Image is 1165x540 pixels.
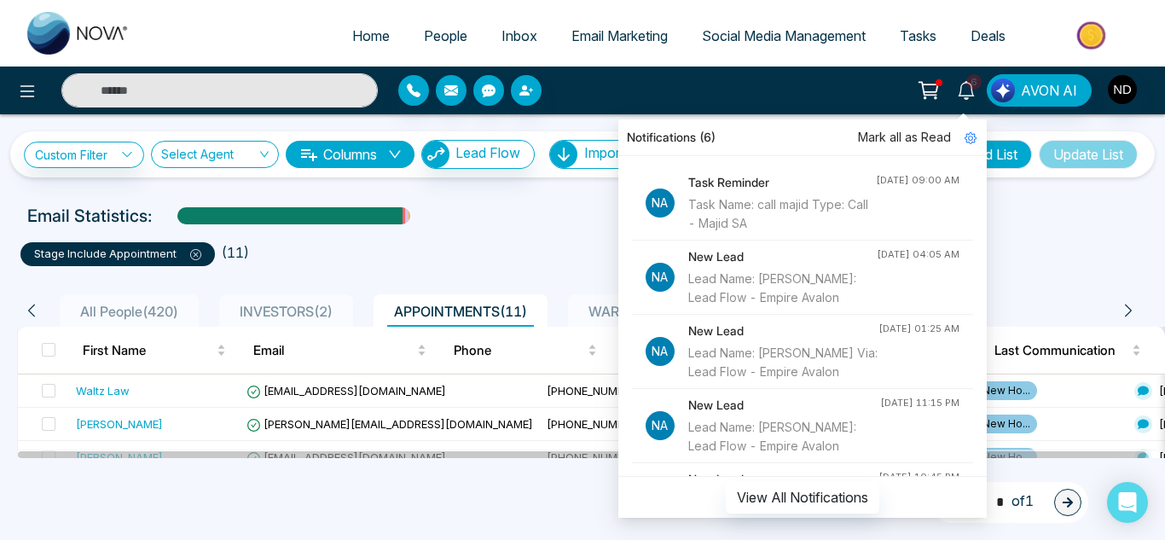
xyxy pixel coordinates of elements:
div: Lead Name: [PERSON_NAME] Via: Lead Flow - Empire Avalon [688,344,878,381]
span: down [388,148,402,161]
h4: New Lead [688,247,877,266]
a: Social Media Management [685,20,883,52]
span: Email Marketing [571,27,668,44]
span: People [424,27,467,44]
span: First Name [83,340,213,361]
span: INVESTORS ( 2 ) [233,303,339,320]
span: APPOINTMENTS ( 11 ) [387,303,534,320]
span: Lead Flow [455,144,520,161]
span: Email [253,340,414,361]
button: Lead Flow [421,140,535,169]
a: Deals [953,20,1023,52]
button: Update List [1039,140,1138,169]
span: Social Media Management [702,27,866,44]
div: Open Intercom Messenger [1107,482,1148,523]
div: [DATE] 11:15 PM [880,396,959,410]
img: Lead Flow [422,141,449,168]
th: Phone [440,327,611,375]
span: Deals [971,27,1006,44]
span: Mark all as Read [858,128,951,147]
a: Lead FlowLead Flow [414,140,535,169]
span: Tasks [900,27,936,44]
li: ( 11 ) [222,242,249,263]
span: Phone [454,340,584,361]
div: Notifications (6) [618,119,987,156]
a: Tasks [883,20,953,52]
p: Na [646,189,675,218]
h4: Task Reminder [688,173,876,192]
span: WARM ( 66 ) [582,303,665,320]
a: Email Marketing [554,20,685,52]
span: of 1 [986,491,1034,514]
p: Na [646,263,675,292]
span: Import People [584,144,671,161]
h4: New Lead [688,322,878,340]
a: People [407,20,484,52]
h4: New Lead [688,396,880,415]
th: Email [240,327,440,375]
th: Stage [611,327,781,375]
button: Columnsdown [286,141,414,168]
span: Home [352,27,390,44]
a: Home [335,20,407,52]
div: Lead Name: [PERSON_NAME]: Lead Flow - Empire Avalon [688,418,880,456]
span: [PHONE_NUMBER] [547,417,641,431]
span: All People ( 420 ) [73,303,185,320]
div: [PERSON_NAME] [76,449,163,466]
span: Last Communication [994,340,1128,361]
p: Email Statistics: [27,203,152,229]
h4: New Lead [688,470,878,489]
div: [DATE] 04:05 AM [877,247,959,262]
a: 6 [946,74,987,104]
p: stage include Appointment [34,246,201,263]
span: 6 [966,74,982,90]
div: Lead Name: [PERSON_NAME]: Lead Flow - Empire Avalon [688,270,877,307]
div: [DATE] 01:25 AM [878,322,959,336]
span: [PERSON_NAME][EMAIL_ADDRESS][DOMAIN_NAME] [246,417,533,431]
a: View All Notifications [726,489,879,503]
th: First Name [69,327,240,375]
img: Nova CRM Logo [27,12,130,55]
button: View All Notifications [726,481,879,514]
button: Add List [953,140,1032,169]
div: [DATE] 10:45 PM [878,470,959,485]
p: Na [646,411,675,440]
span: [PHONE_NUMBER] [547,384,641,398]
a: Custom Filter [24,142,144,168]
div: [DATE] 09:00 AM [876,173,959,188]
span: [EMAIL_ADDRESS][DOMAIN_NAME] [246,384,446,398]
button: AVON AI [987,74,1092,107]
img: Lead Flow [991,78,1015,102]
span: AVON AI [1021,80,1077,101]
div: [PERSON_NAME] [76,415,163,433]
img: Market-place.gif [1031,16,1155,55]
div: Waltz Law [76,382,130,399]
p: Na [646,337,675,366]
a: Inbox [484,20,554,52]
div: Task Name: call majid Type: Call - Majid SA [688,195,876,233]
img: User Avatar [1108,75,1137,104]
span: Inbox [501,27,537,44]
